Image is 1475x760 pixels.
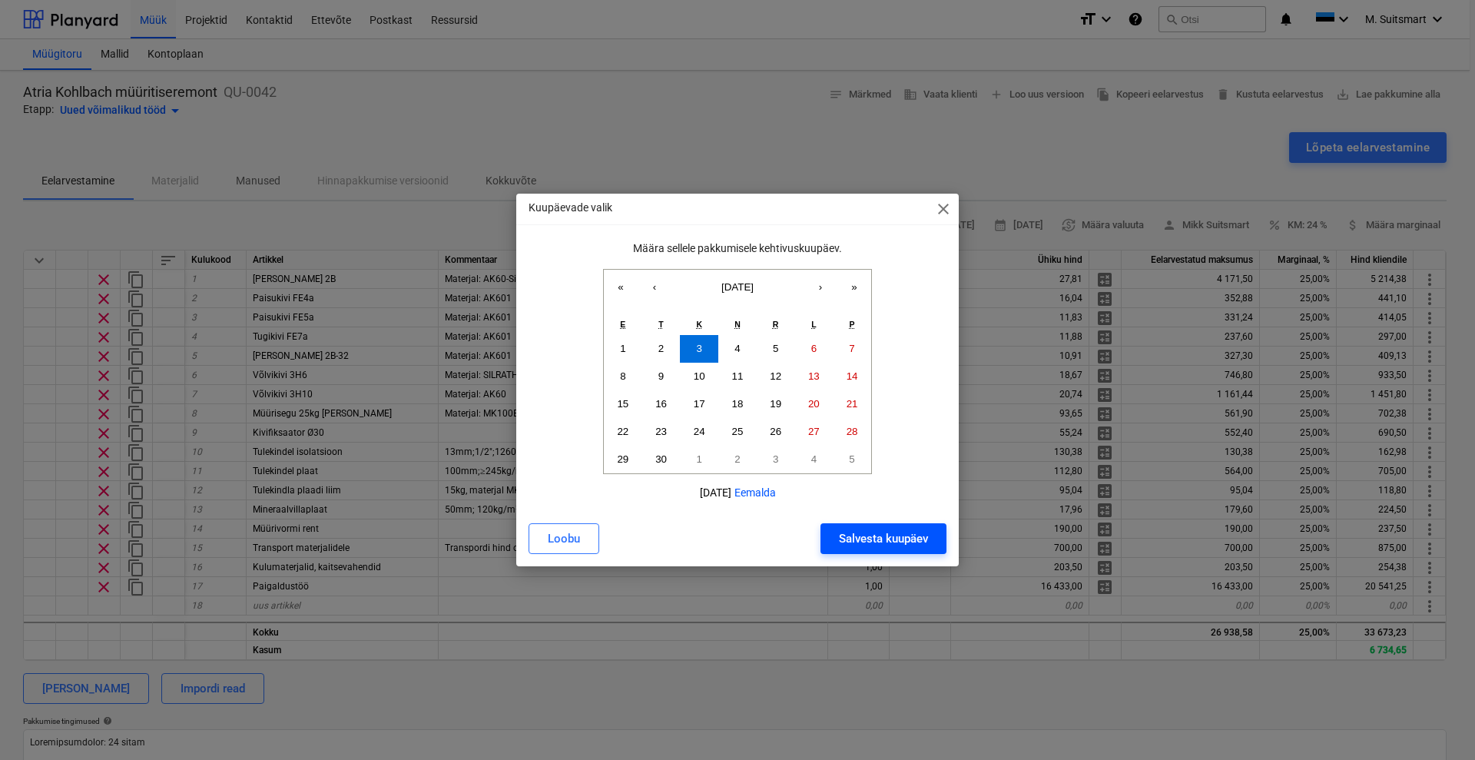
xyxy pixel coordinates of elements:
[795,335,834,363] button: 6. september 2025
[604,446,642,473] button: 29. september 2025
[694,370,705,382] abbr: 10. september 2025
[732,370,744,382] abbr: 11. september 2025
[839,529,928,549] div: Salvesta kuupäev
[721,281,754,293] span: [DATE]
[833,446,871,473] button: 5. oktoober 2025
[757,418,795,446] button: 26. september 2025
[804,270,837,304] button: ›
[604,390,642,418] button: 15. september 2025
[718,418,757,446] button: 25. september 2025
[529,200,612,216] p: Kuupäevade valik
[811,320,816,329] abbr: laupäev
[718,446,757,473] button: 2. oktoober 2025
[548,529,580,549] div: Loobu
[757,446,795,473] button: 3. oktoober 2025
[795,418,834,446] button: 27. september 2025
[734,343,740,354] abbr: 4. september 2025
[671,270,804,304] button: [DATE]
[642,363,681,390] button: 9. september 2025
[617,453,628,465] abbr: 29. september 2025
[770,426,781,437] abbr: 26. september 2025
[849,453,854,465] abbr: 5. oktoober 2025
[773,320,779,329] abbr: reede
[700,486,776,499] div: [DATE]
[642,390,681,418] button: 16. september 2025
[795,363,834,390] button: 13. september 2025
[604,418,642,446] button: 22. september 2025
[529,523,599,554] button: Loobu
[680,446,718,473] button: 1. oktoober 2025
[642,335,681,363] button: 2. september 2025
[757,363,795,390] button: 12. september 2025
[658,320,663,329] abbr: teisipäev
[808,370,820,382] abbr: 13. september 2025
[820,523,946,554] button: Salvesta kuupäev
[638,270,671,304] button: ‹
[680,418,718,446] button: 24. september 2025
[734,486,776,499] button: Eemalda
[833,335,871,363] button: 7. september 2025
[837,270,871,304] button: »
[604,363,642,390] button: 8. september 2025
[773,453,778,465] abbr: 3. oktoober 2025
[620,343,625,354] abbr: 1. september 2025
[642,446,681,473] button: 30. september 2025
[833,363,871,390] button: 14. september 2025
[934,200,953,218] span: close
[808,398,820,410] abbr: 20. september 2025
[696,320,702,329] abbr: kolmapäev
[718,390,757,418] button: 18. september 2025
[642,418,681,446] button: 23. september 2025
[617,398,628,410] abbr: 15. september 2025
[658,343,664,354] abbr: 2. september 2025
[732,398,744,410] abbr: 18. september 2025
[811,343,817,354] abbr: 6. september 2025
[697,453,702,465] abbr: 1. oktoober 2025
[833,418,871,446] button: 28. september 2025
[734,320,741,329] abbr: neljapäev
[757,390,795,418] button: 19. september 2025
[773,343,778,354] abbr: 5. september 2025
[770,370,781,382] abbr: 12. september 2025
[617,426,628,437] abbr: 22. september 2025
[718,363,757,390] button: 11. september 2025
[620,320,625,329] abbr: esmaspäev
[680,335,718,363] button: 3. september 2025
[770,398,781,410] abbr: 19. september 2025
[604,335,642,363] button: 1. september 2025
[811,453,817,465] abbr: 4. oktoober 2025
[680,363,718,390] button: 10. september 2025
[655,426,667,437] abbr: 23. september 2025
[847,426,858,437] abbr: 28. september 2025
[604,270,638,304] button: «
[795,446,834,473] button: 4. oktoober 2025
[658,370,664,382] abbr: 9. september 2025
[795,390,834,418] button: 20. september 2025
[808,426,820,437] abbr: 27. september 2025
[734,453,740,465] abbr: 2. oktoober 2025
[655,453,667,465] abbr: 30. september 2025
[694,398,705,410] abbr: 17. september 2025
[732,426,744,437] abbr: 25. september 2025
[849,343,854,354] abbr: 7. september 2025
[847,370,858,382] abbr: 14. september 2025
[847,398,858,410] abbr: 21. september 2025
[680,390,718,418] button: 17. september 2025
[694,426,705,437] abbr: 24. september 2025
[850,320,855,329] abbr: pühapäev
[718,335,757,363] button: 4. september 2025
[757,335,795,363] button: 5. september 2025
[697,343,702,354] abbr: 3. september 2025
[655,398,667,410] abbr: 16. september 2025
[633,241,842,257] p: Määra sellele pakkumisele kehtivuskuupäev.
[620,370,625,382] abbr: 8. september 2025
[833,390,871,418] button: 21. september 2025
